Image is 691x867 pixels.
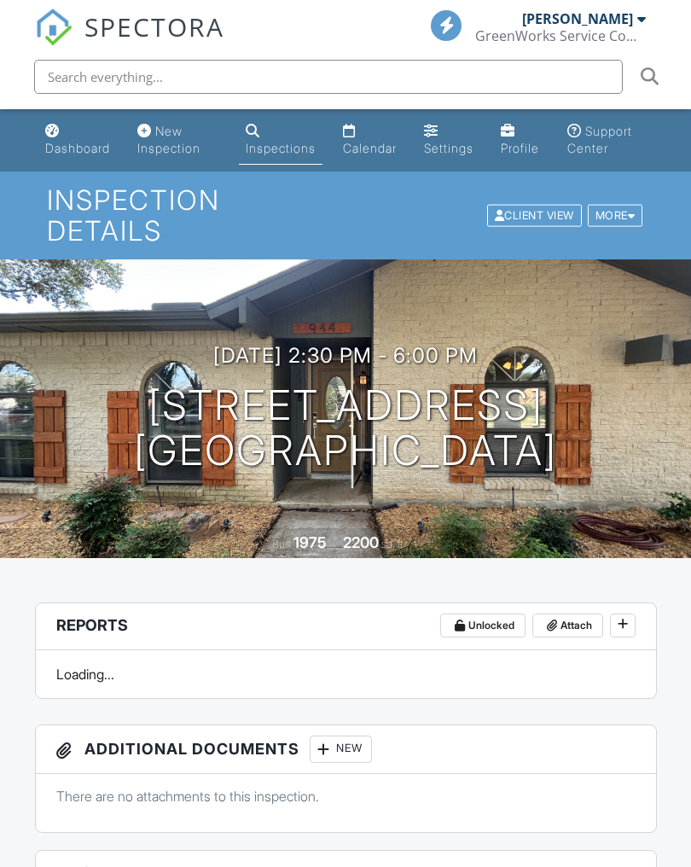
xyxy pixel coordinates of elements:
[239,116,322,165] a: Inspections
[560,116,653,165] a: Support Center
[84,9,224,44] span: SPECTORA
[137,124,200,155] div: New Inspection
[246,141,316,155] div: Inspections
[417,116,480,165] a: Settings
[336,116,404,165] a: Calendar
[485,208,586,221] a: Client View
[56,787,636,806] p: There are no attachments to this inspection.
[131,116,225,165] a: New Inspection
[487,204,582,227] div: Client View
[272,538,291,550] span: Built
[134,383,557,474] h1: [STREET_ADDRESS] [GEOGRAPHIC_DATA]
[34,60,623,94] input: Search everything...
[35,23,224,59] a: SPECTORA
[567,124,632,155] div: Support Center
[213,344,478,367] h3: [DATE] 2:30 pm - 6:00 pm
[501,141,539,155] div: Profile
[381,538,405,550] span: sq. ft.
[293,533,327,551] div: 1975
[35,9,73,46] img: The Best Home Inspection Software - Spectora
[522,10,633,27] div: [PERSON_NAME]
[494,116,547,165] a: Profile
[45,141,110,155] div: Dashboard
[343,141,397,155] div: Calendar
[475,27,646,44] div: GreenWorks Service Company
[47,185,644,245] h1: Inspection Details
[424,141,473,155] div: Settings
[38,116,117,165] a: Dashboard
[588,204,643,227] div: More
[36,725,656,774] h3: Additional Documents
[343,533,379,551] div: 2200
[310,736,372,763] div: New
